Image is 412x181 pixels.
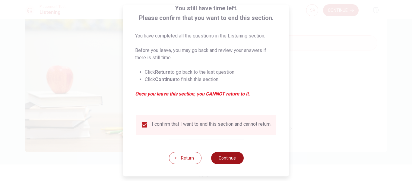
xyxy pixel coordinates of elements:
[135,3,277,23] span: You still have time left. Please confirm that you want to end this section.
[145,69,277,76] li: Click to go back to the last question
[145,76,277,83] li: Click to finish this section.
[155,69,170,75] strong: Return
[152,121,271,128] div: I confirm that I want to end this section and cannot return.
[135,90,277,98] em: Once you leave this section, you CANNOT return to it.
[155,76,176,82] strong: Continue
[211,152,243,164] button: Continue
[135,32,277,40] p: You have completed all the questions in the Listening section.
[135,47,277,61] p: Before you leave, you may go back and review your answers if there is still time.
[169,152,201,164] button: Return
